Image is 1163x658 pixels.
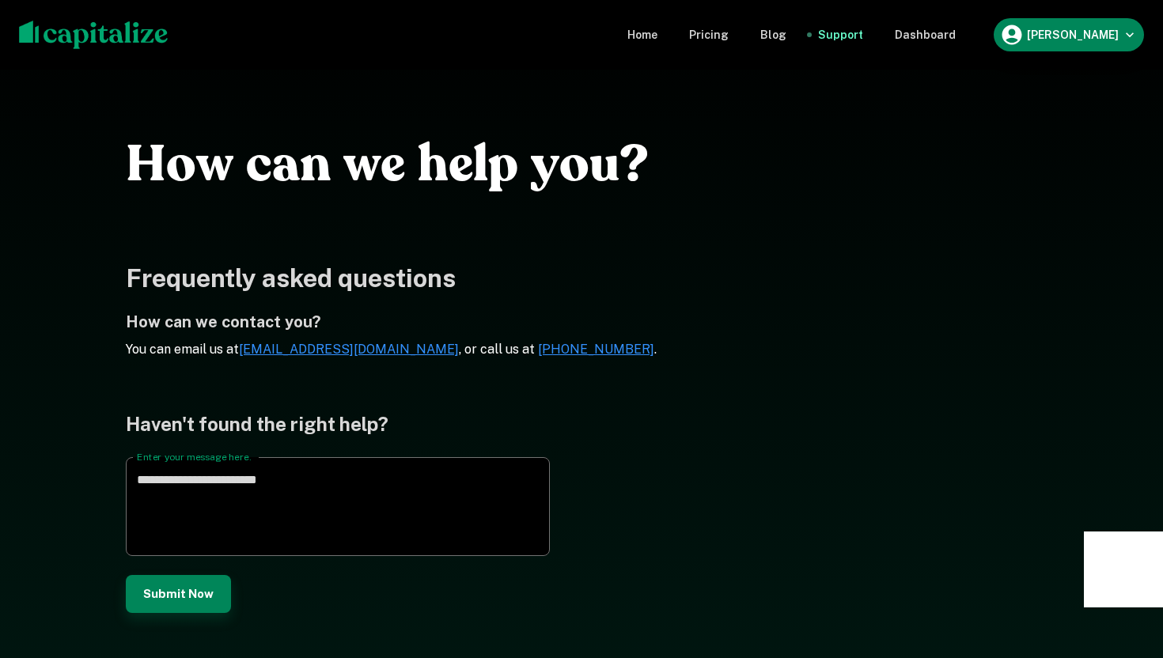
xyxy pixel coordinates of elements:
span: u [589,133,619,196]
h6: [PERSON_NAME] [1027,29,1119,40]
h3: Frequently asked questions [126,259,1037,297]
h4: Haven't found the right help? [126,410,550,438]
span: y [531,133,559,196]
a: [PHONE_NUMBER] [538,342,654,357]
span: w [343,133,381,196]
a: Dashboard [895,26,956,43]
label: Enter your message here. [137,450,251,463]
span: ? [619,133,649,196]
a: Home [627,26,657,43]
span: p [488,133,518,196]
a: Blog [760,26,786,43]
h5: How can we contact you? [126,310,1037,334]
span: H [126,133,166,196]
span: e [381,133,405,196]
span: w [196,133,233,196]
span: c [246,133,272,196]
span: n [300,133,331,196]
span: l [473,133,488,196]
iframe: Chat Widget [1084,531,1163,607]
a: Pricing [689,26,729,43]
span: o [559,133,589,196]
button: Submit Now [126,575,231,613]
span: o [166,133,196,196]
span: h [418,133,449,196]
button: [PERSON_NAME] [994,18,1144,51]
span: e [449,133,473,196]
img: capitalize-logo.png [19,21,169,49]
p: You can email us at , or call us at . [126,340,1037,359]
span: a [272,133,300,196]
a: [EMAIL_ADDRESS][DOMAIN_NAME] [239,342,459,357]
a: Support [818,26,863,43]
